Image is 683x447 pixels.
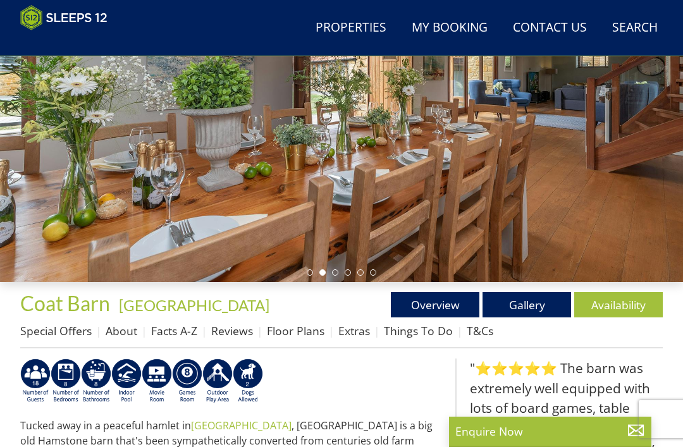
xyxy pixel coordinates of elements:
[574,292,663,317] a: Availability
[172,358,202,404] img: AD_4nXdrZMsjcYNLGsKuA84hRzvIbesVCpXJ0qqnwZoX5ch9Zjv73tWe4fnFRs2gJ9dSiUubhZXckSJX_mqrZBmYExREIfryF...
[455,423,645,439] p: Enquire Now
[267,323,324,338] a: Floor Plans
[81,358,111,404] img: AD_4nXfEea9fjsBZaYM4FQkOmSL2mp7prwrKUMtvyDVH04DEZZ-fQK5N-KFpYD8-mF-DZQItcvVNpXuH_8ZZ4uNBQemi_VHZz...
[14,38,147,49] iframe: Customer reviews powered by Trustpilot
[151,323,197,338] a: Facts A-Z
[20,323,92,338] a: Special Offers
[483,292,571,317] a: Gallery
[233,358,263,404] img: AD_4nXe7_8LrJK20fD9VNWAdfykBvHkWcczWBt5QOadXbvIwJqtaRaRf-iI0SeDpMmH1MdC9T1Vy22FMXzzjMAvSuTB5cJ7z5...
[111,358,142,404] img: AD_4nXei2dp4L7_L8OvME76Xy1PUX32_NMHbHVSts-g-ZAVb8bILrMcUKZI2vRNdEqfWP017x6NFeUMZMqnp0JYknAB97-jDN...
[311,14,391,42] a: Properties
[202,358,233,404] img: AD_4nXfjdDqPkGBf7Vpi6H87bmAUe5GYCbodrAbU4sf37YN55BCjSXGx5ZgBV7Vb9EJZsXiNVuyAiuJUB3WVt-w9eJ0vaBcHg...
[51,358,81,404] img: AD_4nXdDsAEOsbB9lXVrxVfY2IQYeHBfnUx_CaUFRBzfuaO8RNyyXxlH2Wf_qPn39V6gbunYCn1ooRbZ7oinqrctKIqpCrBIv...
[391,292,479,317] a: Overview
[20,291,114,315] a: Coat Barn
[508,14,592,42] a: Contact Us
[20,291,110,315] span: Coat Barn
[384,323,453,338] a: Things To Do
[338,323,370,338] a: Extras
[191,419,292,432] a: [GEOGRAPHIC_DATA]
[407,14,493,42] a: My Booking
[607,14,663,42] a: Search
[467,323,493,338] a: T&Cs
[119,296,269,314] a: [GEOGRAPHIC_DATA]
[106,323,137,338] a: About
[20,5,108,30] img: Sleeps 12
[20,358,51,404] img: AD_4nXf-8oxCLiO1v-Tx8_Zqu38Rt-EzaILLjxB59jX5GOj3IkRX8Ys0koo7r9yizahOh2Z6poEkKUxS9Hr5pvbrFaqaIpgW6...
[142,358,172,404] img: AD_4nXcMx2CE34V8zJUSEa4yj9Pppk-n32tBXeIdXm2A2oX1xZoj8zz1pCuMiQujsiKLZDhbHnQsaZvA37aEfuFKITYDwIrZv...
[114,296,269,314] span: -
[211,323,253,338] a: Reviews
